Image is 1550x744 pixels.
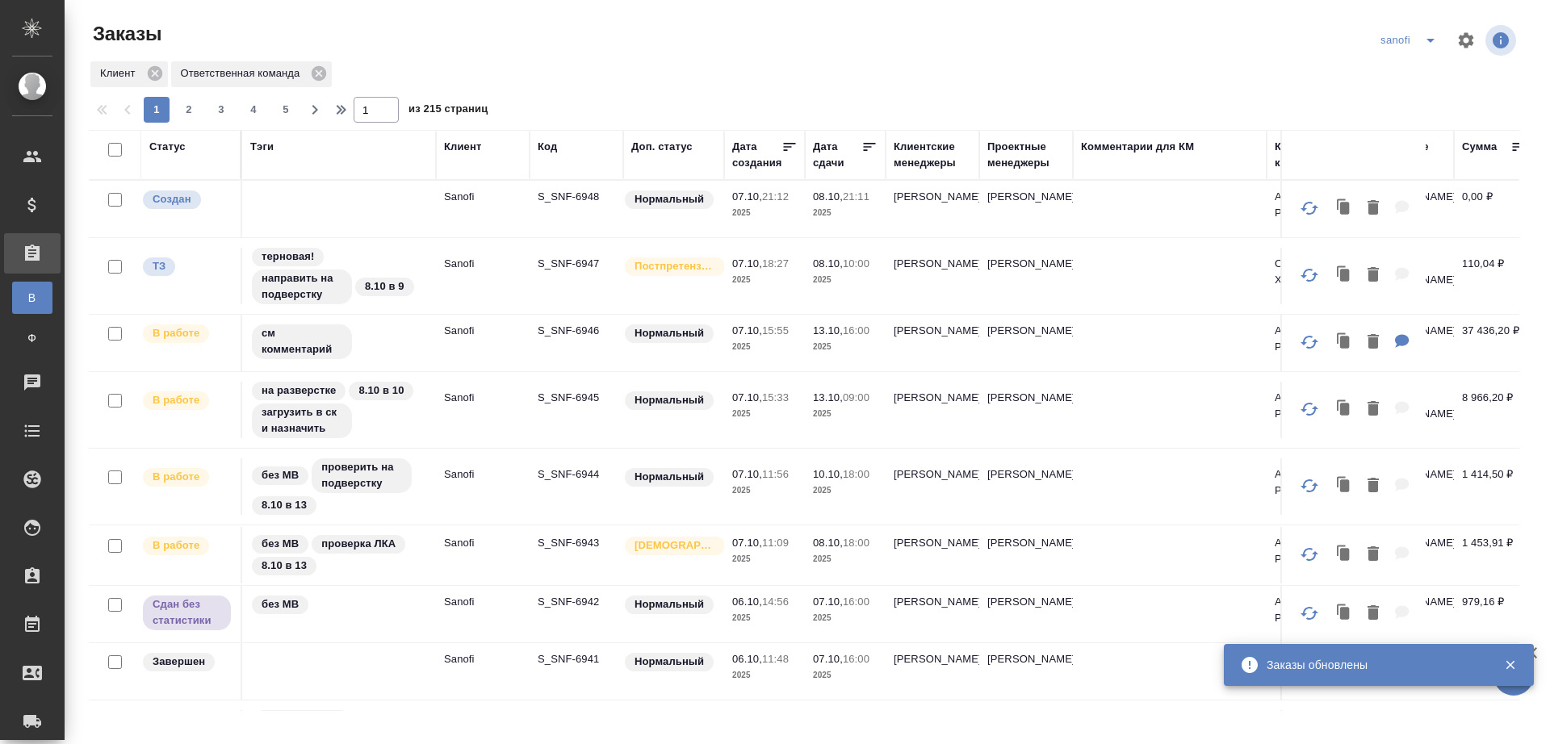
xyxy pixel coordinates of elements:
div: Дата создания [732,139,781,171]
p: 8.10 в 13 [262,558,307,574]
p: 07.10, [732,257,762,270]
td: [PERSON_NAME] [979,643,1073,700]
div: Выставляет ПМ после принятия заказа от КМа [141,323,232,345]
p: Sanofi [444,323,522,339]
p: без МВ [262,536,299,552]
td: [PERSON_NAME] [886,527,979,583]
p: 07.10, [732,537,762,549]
p: 07.10, [732,391,762,403]
button: Обновить [1290,466,1329,505]
td: [PERSON_NAME] [886,382,979,438]
p: 2025 [813,483,878,499]
div: Клиентские менеджеры [894,139,971,171]
div: Выставляет ПМ после принятия заказа от КМа [141,535,232,557]
button: Удалить [1359,393,1387,426]
p: АО "Санофи Россия" [1275,323,1352,355]
td: [PERSON_NAME] [886,643,979,700]
button: Удалить [1359,192,1387,225]
button: Обновить [1290,189,1329,228]
p: 06.10, [732,596,762,608]
p: Нормальный [635,392,704,408]
button: Клонировать [1329,192,1359,225]
p: Постпретензионный [635,258,715,274]
p: без МВ [262,596,299,612]
div: Клиент [444,139,481,155]
td: 37 436,20 ₽ [1454,315,1535,371]
p: В работе [153,392,199,408]
p: проверка ЛКА [321,536,396,552]
button: Закрыть [1493,658,1527,672]
p: 07.10, [813,653,843,665]
td: [PERSON_NAME] [979,527,1073,583]
p: 21:11 [843,190,869,203]
p: АО "Санофи Россия" [1275,466,1352,499]
td: 1 414,50 ₽ [1454,458,1535,515]
p: на разверстке [262,382,336,399]
div: Тэги [250,139,274,155]
div: Статус по умолчанию для стандартных заказов [623,323,716,345]
a: Ф [12,322,52,354]
p: 2025 [732,610,797,626]
p: 2025 [732,483,797,499]
button: Обновить [1290,256,1329,295]
div: Ответственная команда [171,61,333,87]
p: 8.10 в 13 [262,497,307,513]
p: 08.10, [813,190,843,203]
button: Обновить [1290,390,1329,428]
span: В [20,290,44,306]
button: Обновить [1290,594,1329,633]
p: Создан [153,191,191,207]
button: 5 [273,97,299,123]
span: Посмотреть информацию [1485,25,1519,56]
div: Выставляет ПМ после принятия заказа от КМа [141,390,232,412]
p: 2025 [813,406,878,422]
p: проверить на подверстку [321,459,402,491]
p: S_SNF-6948 [538,189,615,205]
div: Выставляется автоматически для первых 3 заказов после рекламации. Особое внимание [623,256,716,278]
span: Заказы [89,21,161,47]
div: Статус [149,139,186,155]
span: из 215 страниц [408,99,488,123]
p: 13.10, [813,324,843,336]
p: 2025 [813,205,878,221]
p: Sanofi [444,256,522,272]
div: терновая!, направить на подверстку, 8.10 в 9 [250,246,428,306]
td: [PERSON_NAME] [979,382,1073,438]
button: Обновить [1290,535,1329,574]
div: на разверстке, 8.10 в 10, загрузить в ск и назначить [250,380,428,440]
button: Удалить [1359,538,1387,571]
div: Выставляет КМ при отправке заказа на расчет верстке (для тикета) или для уточнения сроков на прои... [141,256,232,278]
p: Sanofi [444,651,522,667]
p: 07.10, [813,596,843,608]
p: Сдан без статистики [153,596,221,629]
span: Настроить таблицу [1447,21,1485,60]
div: Клиент [90,61,168,87]
p: S_SNF-6942 [538,594,615,610]
td: [PERSON_NAME] [979,181,1073,237]
p: 07.10, [732,190,762,203]
p: S_SNF-6946 [538,323,615,339]
div: Выставляется автоматически при создании заказа [141,189,232,211]
div: Код [538,139,557,155]
p: ООО "ОПЕЛЛА ХЕЛСКЕА" [1275,256,1352,288]
button: Клонировать [1329,538,1359,571]
p: 2025 [732,551,797,567]
p: Нормальный [635,325,704,341]
div: split button [1376,27,1447,53]
p: 08.10, [813,537,843,549]
div: Выставляет КМ при направлении счета или после выполнения всех работ/сдачи заказа клиенту. Окончат... [141,651,232,673]
span: 3 [208,102,234,118]
div: Статус по умолчанию для стандартных заказов [623,651,716,673]
span: Ф [20,330,44,346]
p: 2025 [813,667,878,683]
a: В [12,282,52,314]
p: 11:09 [762,537,789,549]
p: S_SNF-6944 [538,466,615,483]
p: В работе [153,469,199,485]
p: 2025 [732,667,797,683]
p: Sanofi [444,390,522,406]
div: Статус по умолчанию для стандартных заказов [623,390,716,412]
p: Нормальный [635,596,704,612]
p: 13.10, [813,391,843,403]
div: Выставляет ПМ после принятия заказа от КМа [141,466,232,488]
